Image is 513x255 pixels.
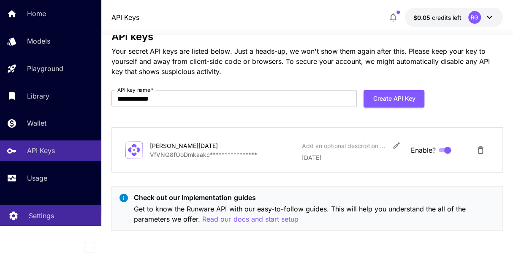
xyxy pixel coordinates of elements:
div: Collapse sidebar [90,240,101,255]
label: API key name [117,86,154,93]
p: Models [27,36,50,46]
span: Enable? [411,145,436,155]
span: credits left [432,14,461,21]
div: Add an optional description or comment [302,141,386,150]
p: API Keys [27,145,55,156]
p: Library [27,91,49,101]
p: Wallet [27,118,46,128]
p: Settings [29,211,54,221]
button: Edit [389,138,404,153]
div: [PERSON_NAME][DATE] [150,141,234,150]
p: Your secret API keys are listed below. Just a heads-up, we won't show them again after this. Plea... [111,46,502,77]
p: [DATE] [302,153,404,162]
p: Home [27,8,46,19]
p: Usage [27,173,47,183]
div: $0.05 [413,13,461,22]
p: Get to know the Runware API with our easy-to-follow guides. This will help you understand the all... [134,204,495,225]
p: Playground [27,63,63,74]
button: Collapse sidebar [84,242,95,253]
nav: breadcrumb [111,12,139,22]
div: RG [468,11,481,24]
span: $0.05 [413,14,432,21]
p: Check out our implementation guides [134,192,495,203]
a: API Keys [111,12,139,22]
button: Read our docs and start setup [202,214,298,225]
button: Create API Key [364,90,424,107]
h3: API keys [111,31,502,43]
button: $0.05RG [405,8,503,27]
button: Delete API Key [472,142,489,159]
